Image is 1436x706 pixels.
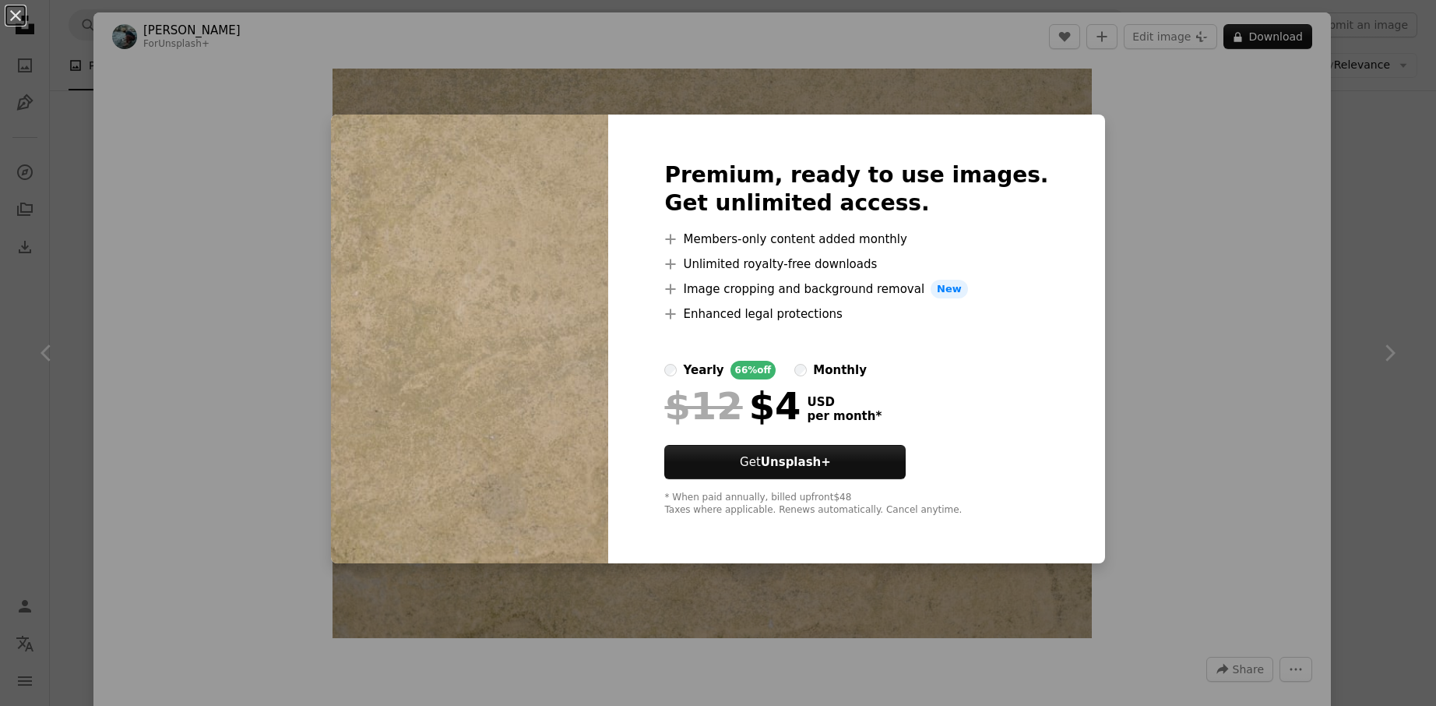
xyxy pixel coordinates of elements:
div: * When paid annually, billed upfront $48 Taxes where applicable. Renews automatically. Cancel any... [664,492,1048,517]
div: yearly [683,361,723,379]
div: monthly [813,361,867,379]
input: monthly [794,364,807,376]
span: $12 [664,386,742,426]
li: Enhanced legal protections [664,305,1048,323]
button: GetUnsplash+ [664,445,906,479]
div: $4 [664,386,801,426]
div: 66% off [730,361,776,379]
li: Image cropping and background removal [664,280,1048,298]
img: premium_photo-1746025617057-7d37829d018f [331,115,608,563]
span: per month * [807,409,882,423]
h2: Premium, ready to use images. Get unlimited access. [664,161,1048,217]
li: Unlimited royalty-free downloads [664,255,1048,274]
strong: Unsplash+ [761,455,831,469]
li: Members-only content added monthly [664,230,1048,249]
input: yearly66%off [664,364,677,376]
span: USD [807,395,882,409]
span: New [931,280,968,298]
